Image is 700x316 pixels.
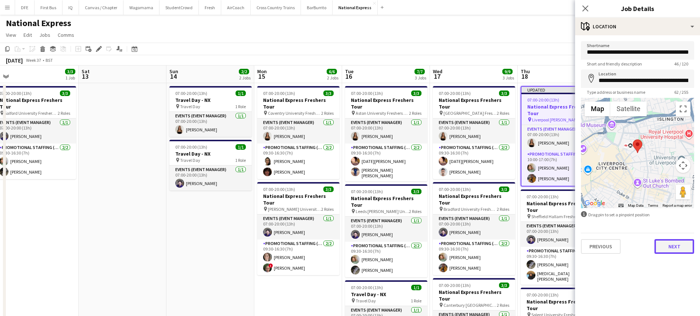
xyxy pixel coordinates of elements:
[344,72,353,81] span: 16
[581,239,621,254] button: Previous
[444,110,497,116] span: [GEOGRAPHIC_DATA] Freshers Fair
[263,187,295,192] span: 07:00-20:00 (13h)
[62,0,79,15] button: IQ
[521,86,603,187] app-job-card: Updated07:00-20:00 (13h)3/3National Express Freshers Tour Liverpool [PERSON_NAME] University Fres...
[327,69,337,74] span: 6/6
[628,203,643,208] button: Map Data
[351,90,383,96] span: 07:00-20:00 (13h)
[235,157,246,163] span: 1 Role
[321,110,334,116] span: 2 Roles
[432,72,442,81] span: 17
[521,200,603,213] h3: National Express Freshers Tour
[676,158,690,173] button: Map camera controls
[521,222,603,247] app-card-role: Events (Event Manager)1/107:00-20:00 (13h)[PERSON_NAME]
[351,285,383,290] span: 07:00-20:00 (13h)
[58,110,70,116] span: 2 Roles
[257,118,340,143] app-card-role: Events (Event Manager)1/107:00-20:00 (13h)[PERSON_NAME]
[169,68,178,75] span: Sun
[175,90,207,96] span: 07:00-20:00 (13h)
[236,90,246,96] span: 1/1
[3,30,19,40] a: View
[58,32,74,38] span: Comms
[521,189,603,285] app-job-card: 07:00-20:00 (13h)3/3National Express Freshers Tour Sheffield Hallam Freshers Fair2 RolesEvents (E...
[345,97,427,110] h3: National Express Freshers Tour
[433,193,515,206] h3: National Express Freshers Tour
[345,184,427,277] app-job-card: 07:00-20:00 (13h)3/3National Express Freshers Tour Leeds [PERSON_NAME] University Freshers Fair2 ...
[35,0,62,15] button: First Bus
[415,75,426,81] div: 3 Jobs
[6,18,71,29] h1: National Express
[239,75,251,81] div: 2 Jobs
[24,32,32,38] span: Edit
[221,0,251,15] button: AirCoach
[499,283,509,288] span: 3/3
[521,68,530,75] span: Thu
[239,69,249,74] span: 2/2
[257,182,340,275] app-job-card: 07:00-20:00 (13h)3/3National Express Freshers Tour [PERSON_NAME] University Freshers Fair2 RolesE...
[257,193,340,206] h3: National Express Freshers Tour
[263,90,295,96] span: 07:00-20:00 (13h)
[527,97,559,103] span: 07:00-20:00 (13h)
[411,285,421,290] span: 1/1
[532,117,584,123] span: Liverpool [PERSON_NAME] University Freshers Fair
[257,143,340,179] app-card-role: Promotional Staffing (Brand Ambassadors)2/209:30-16:30 (7h)[PERSON_NAME][PERSON_NAME]
[444,206,497,212] span: Bradford University Freshers Fair
[180,104,200,109] span: Travel Day
[583,199,607,208] img: Google
[169,140,252,191] app-job-card: 07:00-20:00 (13h)1/1Travel Day - NX Travel Day1 RoleEvents (Event Manager)1/107:00-20:00 (13h)[PE...
[585,102,610,116] button: Show street map
[581,61,648,67] span: Short and friendly description
[6,32,16,38] span: View
[409,110,421,116] span: 2 Roles
[521,298,603,312] h3: National Express Freshers Tour
[21,30,35,40] a: Edit
[345,195,427,208] h3: National Express Freshers Tour
[497,302,509,308] span: 2 Roles
[180,157,200,163] span: Travel Day
[527,194,559,199] span: 07:00-20:00 (13h)
[499,187,509,192] span: 3/3
[345,217,427,242] app-card-role: Events (Event Manager)1/107:00-20:00 (13h)[PERSON_NAME]
[46,57,53,63] div: BST
[439,90,471,96] span: 07:00-20:00 (13h)
[79,0,123,15] button: Canvas / Chapter
[433,289,515,302] h3: National Express Freshers Tour
[497,206,509,212] span: 2 Roles
[6,57,23,64] div: [DATE]
[411,189,421,194] span: 3/3
[251,0,301,15] button: Cross Country Trains
[257,239,340,275] app-card-role: Promotional Staffing (Brand Ambassadors)2/209:30-16:30 (7h)[PERSON_NAME]![PERSON_NAME]
[257,86,340,179] div: 07:00-20:00 (13h)3/3National Express Freshers Tour Coventry University Freshers Fair2 RolesEvents...
[169,86,252,137] app-job-card: 07:00-20:00 (13h)1/1Travel Day - NX Travel Day1 RoleEvents (Event Manager)1/107:00-20:00 (13h)[PE...
[433,143,515,179] app-card-role: Promotional Staffing (Brand Ambassadors)2/209:30-16:30 (7h)[DATE][PERSON_NAME][PERSON_NAME]
[676,185,690,199] button: Drag Pegman onto the map to open Street View
[521,247,603,285] app-card-role: Promotional Staffing (Brand Ambassadors)2/209:30-16:30 (7h)[PERSON_NAME][MEDICAL_DATA][PERSON_NAME]
[345,86,427,181] app-job-card: 07:00-20:00 (13h)3/3National Express Freshers Tour Aston University Freshers Fair2 RolesEvents (E...
[583,199,607,208] a: Open this area in Google Maps (opens a new window)
[414,69,425,74] span: 7/7
[668,89,694,95] span: 62 / 255
[333,0,378,15] button: National Express
[676,102,690,116] button: Toggle fullscreen view
[123,0,159,15] button: Wagamama
[301,0,333,15] button: BarBurrito
[433,182,515,275] app-job-card: 07:00-20:00 (13h)3/3National Express Freshers Tour Bradford University Freshers Fair2 RolesEvents...
[497,110,509,116] span: 2 Roles
[433,86,515,179] app-job-card: 07:00-20:00 (13h)3/3National Express Freshers Tour [GEOGRAPHIC_DATA] Freshers Fair2 RolesEvents (...
[257,68,267,75] span: Mon
[439,283,471,288] span: 07:00-20:00 (13h)
[433,97,515,110] h3: National Express Freshers Tour
[648,203,658,207] a: Terms (opens in new tab)
[520,72,530,81] span: 18
[4,110,58,116] span: Salford University Freshers Fair
[321,206,334,212] span: 2 Roles
[654,239,694,254] button: Next
[24,57,43,63] span: Week 37
[327,75,338,81] div: 2 Jobs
